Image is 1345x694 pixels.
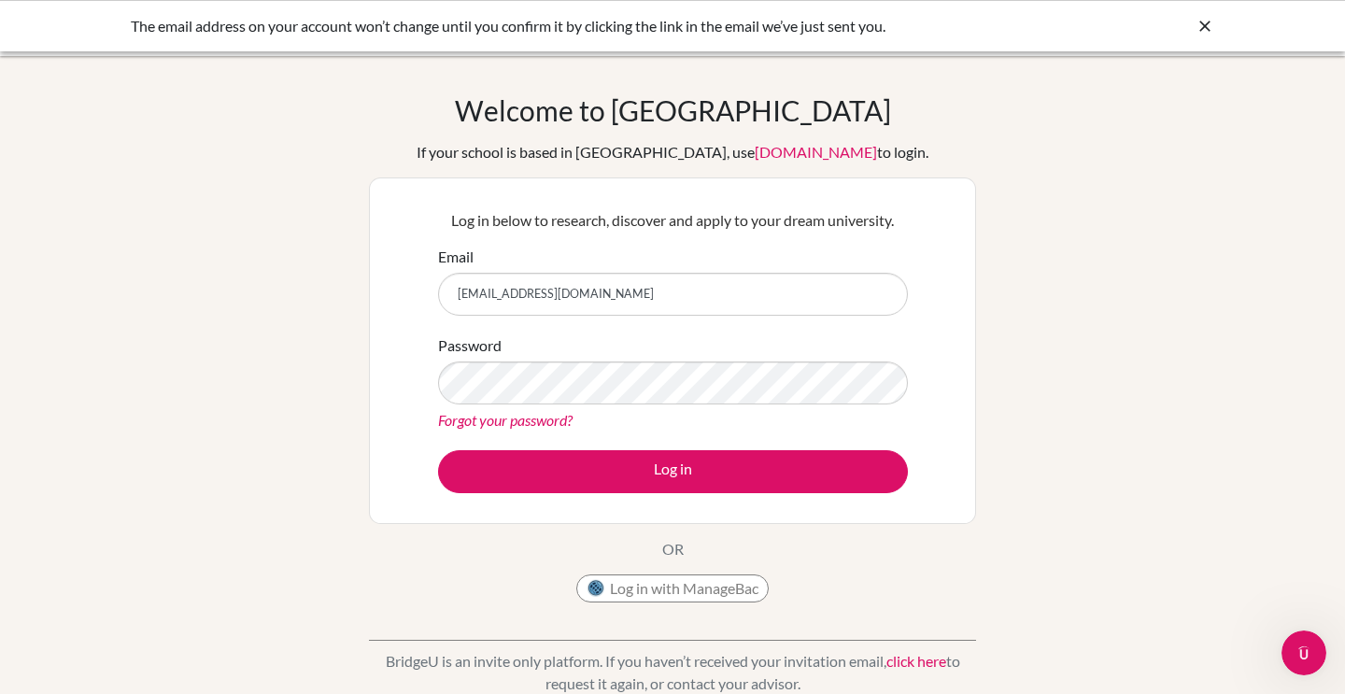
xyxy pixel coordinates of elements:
[131,15,934,37] div: The email address on your account won’t change until you confirm it by clicking the link in the e...
[438,411,573,429] a: Forgot your password?
[576,574,769,602] button: Log in with ManageBac
[417,141,928,163] div: If your school is based in [GEOGRAPHIC_DATA], use to login.
[438,334,502,357] label: Password
[1281,630,1326,675] iframe: Intercom live chat
[438,450,908,493] button: Log in
[886,652,946,670] a: click here
[438,246,474,268] label: Email
[662,538,684,560] p: OR
[455,93,891,127] h1: Welcome to [GEOGRAPHIC_DATA]
[755,143,877,161] a: [DOMAIN_NAME]
[438,209,908,232] p: Log in below to research, discover and apply to your dream university.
